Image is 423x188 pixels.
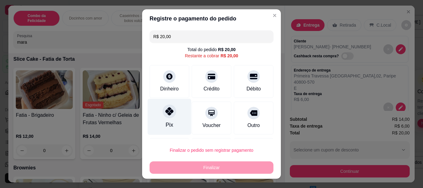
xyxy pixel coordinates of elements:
[247,122,260,129] div: Outro
[187,46,236,53] div: Total do pedido
[142,9,281,28] header: Registre o pagamento do pedido
[246,85,261,93] div: Débito
[220,53,238,59] div: R$ 20,00
[160,85,179,93] div: Dinheiro
[218,46,236,53] div: R$ 20,00
[270,11,280,20] button: Close
[153,30,270,43] input: Ex.: hambúrguer de cordeiro
[166,121,173,129] div: Pix
[150,144,273,156] button: Finalizar o pedido sem registrar pagamento
[203,122,221,129] div: Voucher
[203,85,220,93] div: Crédito
[185,53,238,59] div: Restante a cobrar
